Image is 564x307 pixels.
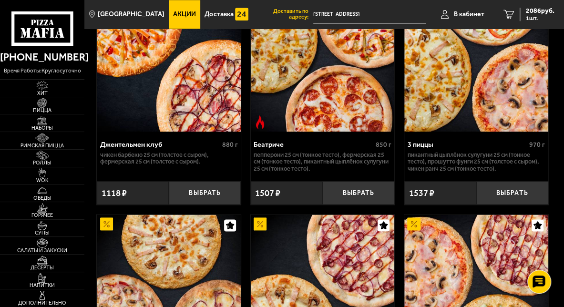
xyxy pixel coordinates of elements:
[529,141,545,149] span: 970 г
[322,181,394,205] button: Выбрать
[255,188,280,198] span: 1507 ₽
[253,9,313,20] span: Доставить по адресу:
[100,152,238,166] p: Чикен Барбекю 25 см (толстое с сыром), Фермерская 25 см (толстое с сыром).
[376,141,391,149] span: 850 г
[526,8,554,14] span: 2086 руб.
[102,188,127,198] span: 1118 ₽
[454,11,484,18] span: В кабинет
[100,141,220,149] div: Джентельмен клуб
[407,152,545,173] p: Пикантный цыплёнок сулугуни 25 см (тонкое тесто), Прошутто Фунги 25 см (толстое с сыром), Чикен Р...
[173,11,196,18] span: Акции
[205,11,233,18] span: Доставка
[222,141,238,149] span: 880 г
[409,188,434,198] span: 1537 ₽
[526,15,554,21] span: 1 шт.
[407,217,420,231] img: Акционный
[254,152,391,173] p: Пепперони 25 см (тонкое тесто), Фермерская 25 см (тонкое тесто), Пикантный цыплёнок сулугуни 25 с...
[313,6,426,23] span: Санкт-Петербург Бухарестская улица 39
[254,141,373,149] div: Беатриче
[169,181,241,205] button: Выбрать
[407,141,527,149] div: 3 пиццы
[100,217,113,231] img: Акционный
[98,11,164,18] span: [GEOGRAPHIC_DATA]
[313,6,426,23] input: Ваш адрес доставки
[235,8,248,21] img: 15daf4d41897b9f0e9f617042186c801.svg
[476,181,548,205] button: Выбрать
[254,217,267,231] img: Акционный
[254,115,267,129] img: Острое блюдо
